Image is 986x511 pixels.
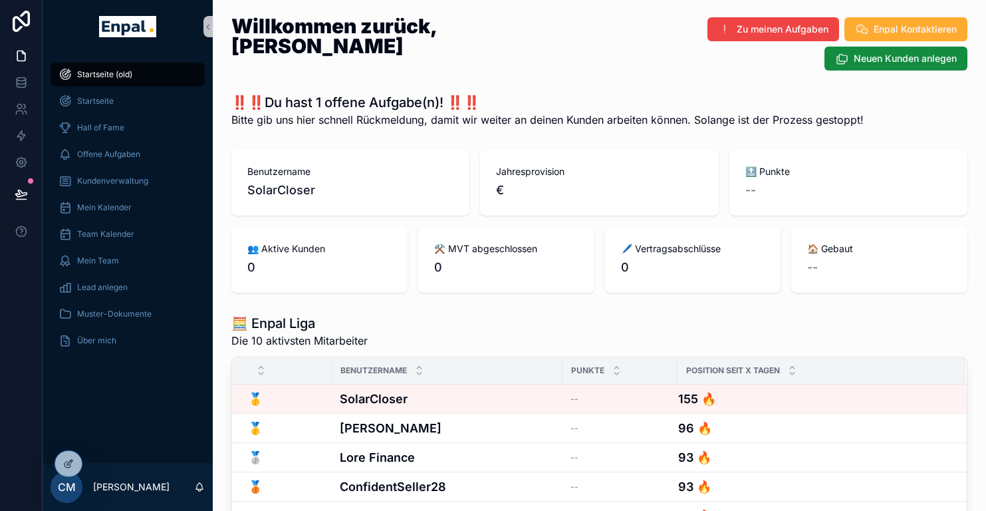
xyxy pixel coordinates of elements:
[678,419,949,437] h4: 96 🔥
[231,16,582,56] h1: Willkommen zurück, [PERSON_NAME]
[854,52,957,65] span: Neuen Kunden anlegen
[77,229,134,240] span: Team Kalender
[77,202,132,213] span: Mein Kalender
[51,275,205,299] a: Lead anlegen
[340,478,555,496] h4: ConfidentSeller28
[58,479,76,495] span: CM
[570,452,578,463] span: --
[231,93,864,112] h1: ‼️‼️Du hast 1 offene Aufgabe(n)! ‼️‼️
[434,258,578,277] span: 0
[51,329,205,353] a: Über mich
[247,242,392,255] span: 👥 Aktive Kunden
[43,53,213,370] div: scrollable content
[570,423,578,434] span: --
[51,63,205,86] a: Startseite (old)
[678,390,949,408] h4: 155 🔥
[248,390,324,408] h4: 🥇
[807,258,818,277] span: --
[51,169,205,193] a: Kundenverwaltung
[496,165,702,178] span: Jahresprovision
[77,69,132,80] span: Startseite (old)
[678,478,949,496] h4: 93 🔥
[707,17,839,41] button: Zu meinen Aufgaben
[77,176,148,186] span: Kundenverwaltung
[231,112,864,128] span: Bitte gib uns hier schnell Rückmeldung, damit wir weiter an deinen Kunden arbeiten können. Solang...
[340,448,555,466] h4: Lore Finance
[51,116,205,140] a: Hall of Fame
[247,258,392,277] span: 0
[77,149,140,160] span: Offene Aufgaben
[745,165,951,178] span: 🔝 Punkte
[231,314,368,333] h1: 🧮 Enpal Liga
[248,448,324,466] h4: 🥈
[678,448,949,466] h4: 93 🔥
[77,282,128,293] span: Lead anlegen
[77,335,116,346] span: Über mich
[77,96,114,106] span: Startseite
[807,242,951,255] span: 🏠 Gebaut
[248,478,324,496] h4: 🥉
[77,255,119,266] span: Mein Team
[77,309,152,319] span: Muster-Dokumente
[51,249,205,273] a: Mein Team
[231,333,368,349] span: Die 10 aktivsten Mitarbeiter
[247,181,453,200] span: SolarCloser
[737,23,828,36] span: Zu meinen Aufgaben
[248,419,324,437] h4: 🥇
[51,142,205,166] a: Offene Aufgaben
[51,196,205,220] a: Mein Kalender
[874,23,957,36] span: Enpal Kontaktieren
[77,122,124,133] span: Hall of Fame
[621,242,765,255] span: 🖊️ Vertragsabschlüsse
[99,16,156,37] img: App logo
[93,480,170,494] p: [PERSON_NAME]
[51,302,205,326] a: Muster-Dokumente
[340,365,407,376] span: Benutzername
[496,181,702,200] span: €
[621,258,765,277] span: 0
[51,222,205,246] a: Team Kalender
[745,181,756,200] span: --
[686,365,780,376] span: Position seit X Tagen
[570,482,578,492] span: --
[247,165,453,178] span: Benutzername
[824,47,967,71] button: Neuen Kunden anlegen
[51,89,205,113] a: Startseite
[340,419,555,437] h4: [PERSON_NAME]
[844,17,967,41] button: Enpal Kontaktieren
[340,390,555,408] h4: SolarCloser
[571,365,604,376] span: Punkte
[434,242,578,255] span: ⚒️ MVT abgeschlossen
[570,394,578,405] span: --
